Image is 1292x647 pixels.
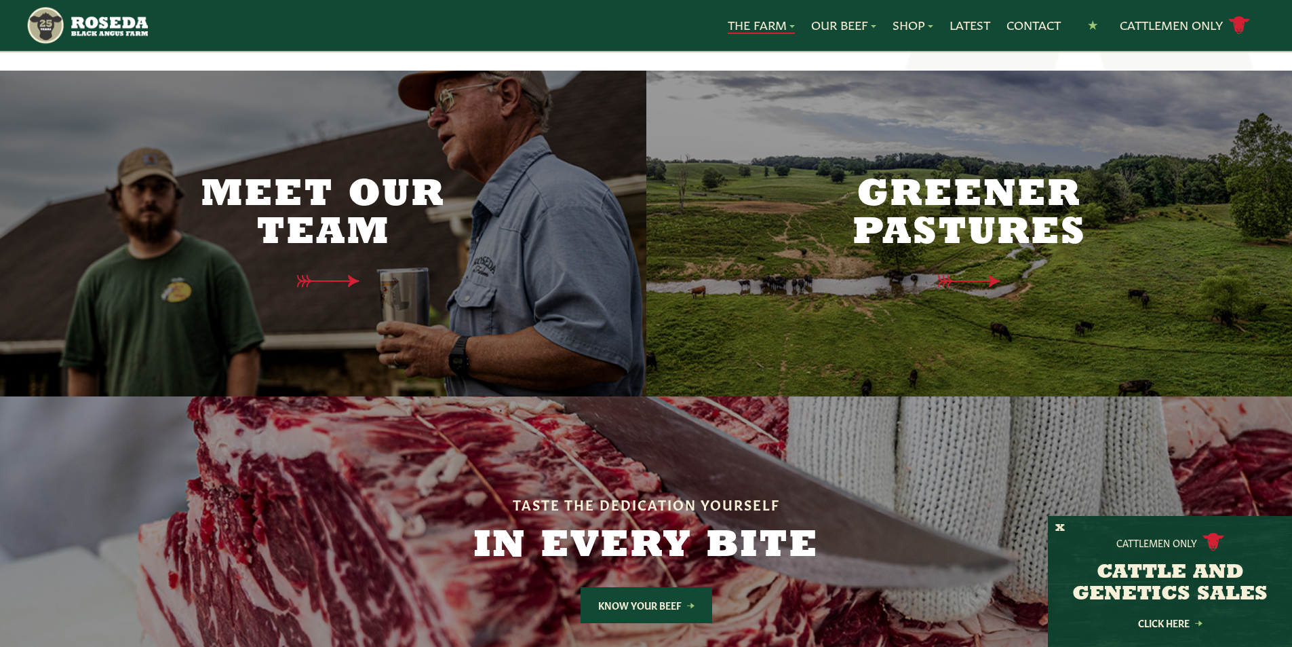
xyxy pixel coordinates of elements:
a: Latest [950,16,990,34]
a: Know Your Beef [581,587,712,623]
h2: In Every Bite [386,528,907,566]
h2: Greener Pastures [827,177,1112,253]
a: Cattlemen Only [1120,14,1250,37]
img: https://roseda.com/wp-content/uploads/2021/05/roseda-25-header.png [26,5,147,45]
a: Shop [893,16,933,34]
a: The Farm [728,16,795,34]
h6: Taste the Dedication Yourself [386,496,907,511]
p: Cattlemen Only [1116,536,1197,549]
button: X [1055,521,1065,536]
a: Contact [1006,16,1061,34]
a: Click Here [1109,618,1231,627]
img: cattle-icon.svg [1202,533,1224,551]
h3: CATTLE AND GENETICS SALES [1065,562,1275,606]
a: Our Beef [811,16,876,34]
h2: Meet Our Team [180,177,465,253]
